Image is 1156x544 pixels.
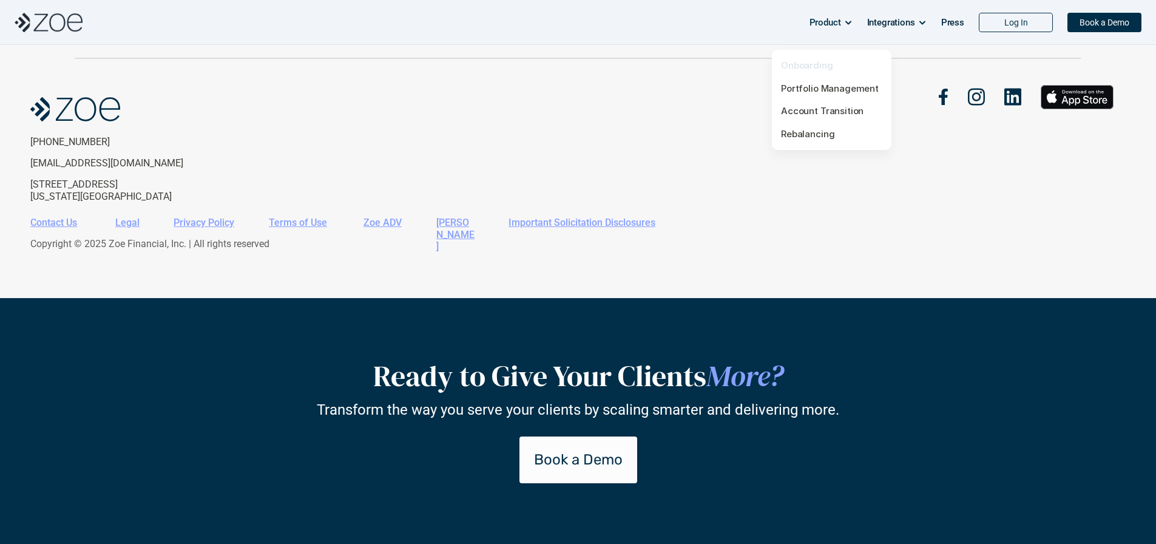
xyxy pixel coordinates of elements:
[174,217,234,228] a: Privacy Policy
[1080,18,1129,28] p: Book a Demo
[30,136,229,148] p: [PHONE_NUMBER]
[781,83,879,94] a: Portfolio Management
[1067,13,1141,32] a: Book a Demo
[781,105,864,117] a: Account Transition
[436,217,475,251] a: [PERSON_NAME]
[115,217,140,228] a: Legal
[30,157,229,169] p: [EMAIL_ADDRESS][DOMAIN_NAME]
[317,401,839,419] p: Transform the way you serve your clients by scaling smarter and delivering more.
[781,128,834,140] a: Rebalancing
[275,359,882,394] h2: Ready to Give Your Clients
[269,217,327,228] a: Terms of Use
[30,238,1117,250] p: Copyright © 2025 Zoe Financial, Inc. | All rights reserved
[363,217,402,228] a: Zoe ADV
[781,59,833,71] a: Onboarding
[979,13,1053,32] a: Log In
[706,356,783,396] span: More?
[941,13,964,32] p: Press
[509,217,655,228] a: Important Solicitation Disclosures
[519,437,637,483] a: Book a Demo
[1004,18,1028,28] p: Log In
[867,13,915,32] p: Integrations
[810,13,841,32] p: Product
[30,178,229,202] p: [STREET_ADDRESS] [US_STATE][GEOGRAPHIC_DATA]
[534,451,623,469] p: Book a Demo
[30,217,77,228] a: Contact Us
